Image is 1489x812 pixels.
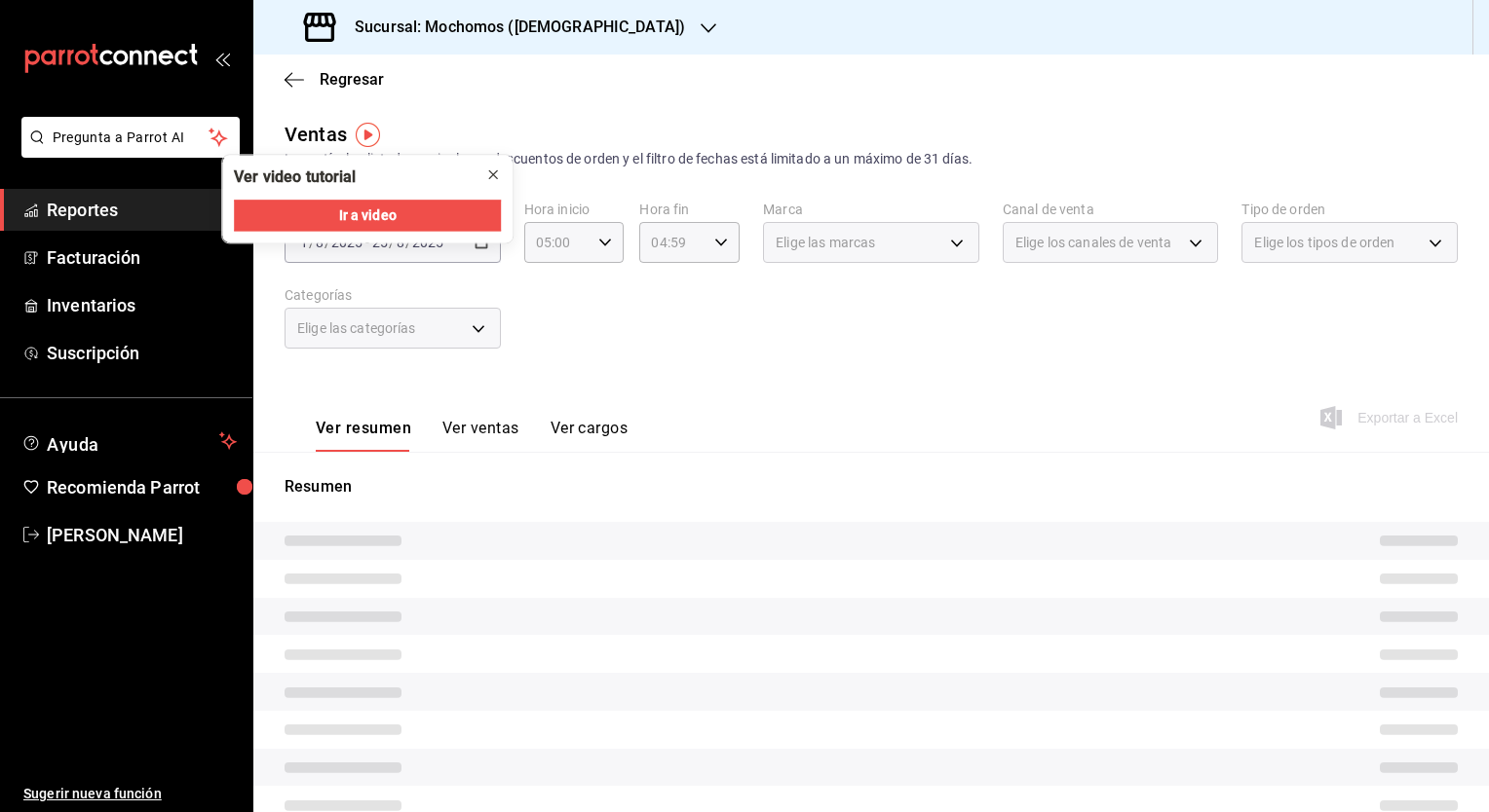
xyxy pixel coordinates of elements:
button: Regresar [285,70,384,89]
button: Ir a video [234,200,501,231]
span: Suscripción [47,340,237,366]
label: Categorías [285,288,501,302]
div: navigation tabs [316,419,628,452]
div: Ver video tutorial [234,166,356,188]
span: Regresar [320,70,384,89]
img: Tooltip marker [356,123,380,147]
button: Ver resumen [316,419,411,452]
span: Elige los tipos de orden [1254,233,1394,252]
button: Ver ventas [442,419,519,452]
label: Hora fin [639,203,740,216]
span: Elige las categorías [297,318,416,338]
label: Hora inicio [524,203,625,216]
a: Pregunta a Parrot AI [14,141,240,162]
button: Pregunta a Parrot AI [21,117,240,158]
span: Inventarios [47,292,237,318]
div: Ventas [285,120,347,149]
span: Recomienda Parrot [47,474,237,500]
div: Los artículos listados no incluyen descuentos de orden y el filtro de fechas está limitado a un m... [285,149,1458,169]
span: Elige los canales de venta [1015,233,1171,252]
span: Elige las marcas [776,233,875,252]
span: Reportes [47,197,237,223]
span: Pregunta a Parrot AI [53,128,210,148]
p: Resumen [285,475,1458,498]
span: Ir a video [339,205,397,226]
span: Facturación [47,244,237,271]
span: [PERSON_NAME] [47,522,237,548]
label: Marca [763,203,979,216]
h3: Sucursal: Mochomos ([DEMOGRAPHIC_DATA]) [339,16,685,39]
button: open_drawer_menu [214,51,230,66]
span: Sugerir nueva función [23,784,237,804]
label: Tipo de orden [1241,203,1458,216]
span: Ayuda [47,429,211,453]
button: close [477,159,509,190]
button: Ver cargos [551,419,629,452]
label: Canal de venta [1003,203,1219,216]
